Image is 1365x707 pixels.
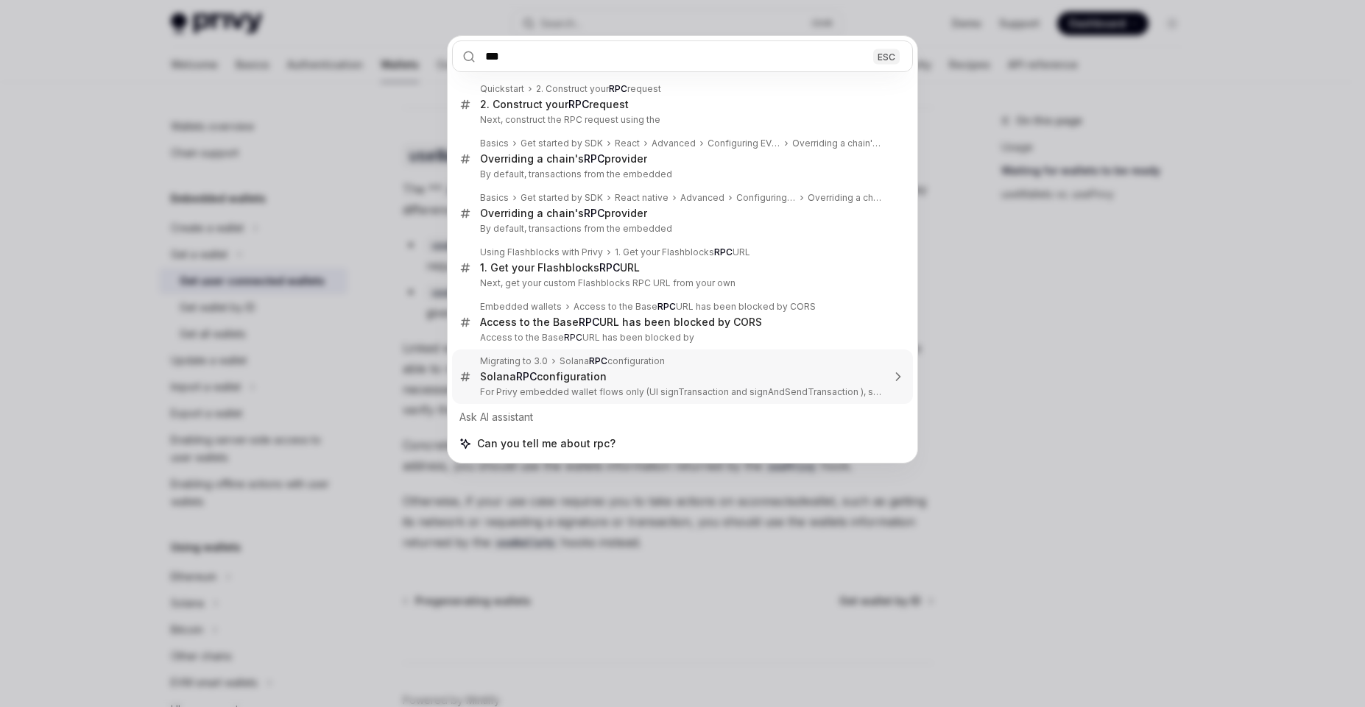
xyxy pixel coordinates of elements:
div: Embedded wallets [480,301,562,313]
b: RPC [584,152,604,165]
div: Configuring EVM networks [736,192,796,204]
div: Overriding a chain's provider [792,138,882,149]
div: React native [615,192,669,204]
p: By default, transactions from the embedded [480,168,882,180]
div: 1. Get your Flashblocks URL [615,246,750,258]
p: For Privy embedded wallet flows only (UI signTransaction and signAndSendTransaction ), set RPCs in [480,386,882,398]
div: Migrating to 3.0 [480,355,548,367]
b: RPC [584,207,604,219]
p: Next, construct the RPC request using the [480,114,882,126]
p: Next, get your custom Flashblocks RPC URL from your own [480,277,882,289]
div: Advanced [652,138,696,149]
div: Solana configuration [560,355,665,367]
div: Overriding a chain's provider [480,152,647,166]
div: React [615,138,640,149]
b: RPC [564,332,582,343]
b: RPC [579,316,599,328]
div: Overriding a chain's provider [808,192,882,204]
div: Basics [480,192,509,204]
div: 2. Construct your request [536,83,661,95]
div: Configuring EVM networks [708,138,780,149]
b: RPC [599,261,620,274]
div: Advanced [680,192,724,204]
p: By default, transactions from the embedded [480,223,882,235]
b: RPC [714,246,733,257]
b: RPC [516,370,537,383]
div: Using Flashblocks with Privy [480,246,603,258]
span: Can you tell me about rpc? [477,436,616,451]
div: 2. Construct your request [480,98,629,111]
b: RPC [589,355,607,366]
b: RPC [568,98,589,110]
b: RPC [657,301,676,312]
b: RPC [609,83,627,94]
div: ESC [873,49,900,64]
div: 1. Get your Flashblocks URL [480,261,640,274]
div: Access to the Base URL has been blocked by CORS [574,301,816,313]
div: Quickstart [480,83,524,95]
div: Get started by SDK [521,138,603,149]
div: Access to the Base URL has been blocked by CORS [480,316,762,329]
p: Access to the Base URL has been blocked by [480,332,882,344]
div: Basics [480,138,509,149]
div: Solana configuration [480,370,607,383]
div: Overriding a chain's provider [480,207,647,220]
div: Ask AI assistant [452,404,913,430]
div: Get started by SDK [521,192,603,204]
